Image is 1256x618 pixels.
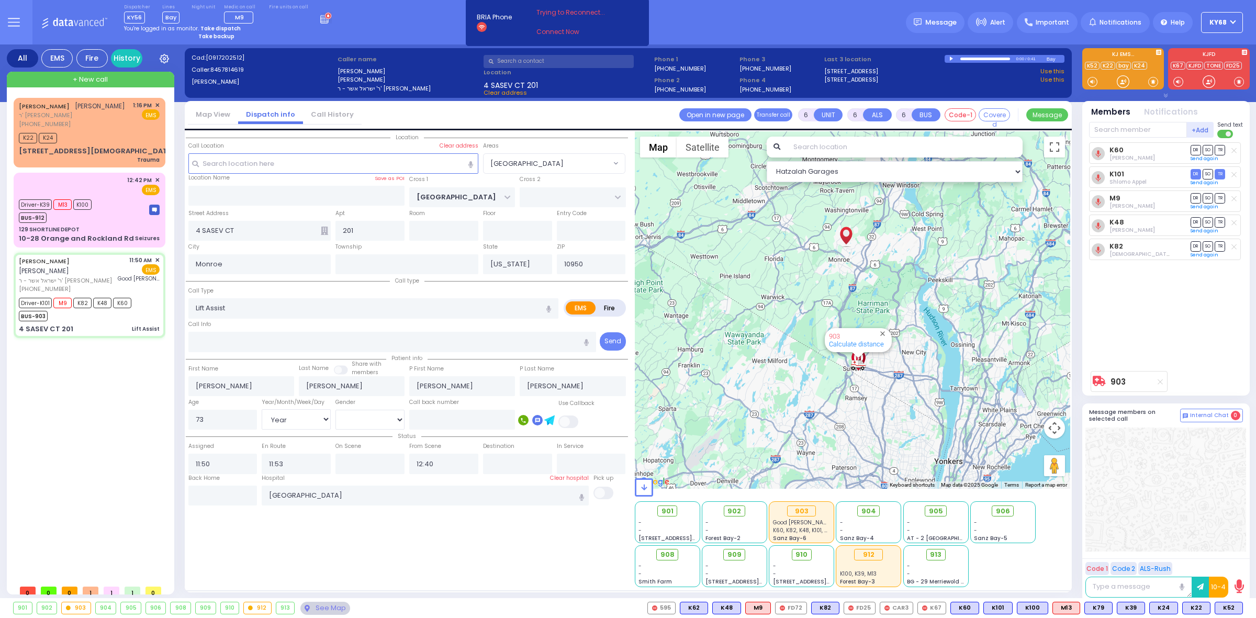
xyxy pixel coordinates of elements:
[1191,204,1218,210] a: Send again
[19,212,47,223] span: BUS-912
[1191,228,1218,234] a: Send again
[41,587,57,594] span: 0
[1109,154,1155,162] span: Shmiel Hoffman
[727,506,741,516] span: 902
[1036,18,1069,27] span: Important
[1085,562,1109,575] button: Code 1
[483,243,498,251] label: State
[188,109,238,119] a: Map View
[854,549,883,560] div: 912
[390,277,424,285] span: Call type
[490,159,564,169] span: [GEOGRAPHIC_DATA]
[19,266,69,275] span: [PERSON_NAME]
[39,133,57,143] span: K24
[477,13,512,22] span: BRIA Phone
[132,325,160,333] div: Lift Assist
[654,55,736,64] span: Phone 1
[974,519,977,526] span: -
[335,442,361,451] label: On Scene
[1089,409,1180,422] h5: Message members on selected call
[1190,412,1229,419] span: Internal Chat
[338,67,480,76] label: [PERSON_NAME]
[14,602,32,614] div: 901
[19,226,80,233] div: 129 SHORTLINE DEPOT
[1109,218,1124,226] a: K48
[773,534,806,542] span: Sanz Bay-6
[907,519,910,526] span: -
[1209,577,1228,598] button: 10-4
[1138,562,1172,575] button: ALS-Rush
[19,199,52,210] span: Driver-K39
[739,76,821,85] span: Phone 4
[520,175,541,184] label: Cross 2
[593,474,613,482] label: Pick up
[1171,62,1185,70] a: K67
[19,102,70,110] a: [PERSON_NAME]
[19,111,125,120] span: ר' [PERSON_NAME]
[188,142,224,150] label: Call Location
[824,75,878,84] a: [STREET_ADDRESS]
[1224,62,1242,70] a: FD25
[135,234,160,242] div: Seizures
[1044,418,1065,439] button: Map camera controls
[210,65,244,74] span: 8457814619
[1191,252,1218,258] a: Send again
[566,301,596,314] label: EMS
[409,398,459,407] label: Call back number
[188,153,478,173] input: Search location here
[849,350,868,370] div: Good Samaritan Hospital
[679,108,752,121] a: Open in new page
[104,587,119,594] span: 1
[196,602,216,614] div: 909
[1044,137,1065,158] button: Toggle fullscreen view
[224,4,257,10] label: Medic on call
[520,365,554,373] label: P Last Name
[878,329,888,339] button: Close
[705,570,709,578] span: -
[1191,217,1201,227] span: DR
[1116,62,1131,70] a: bay
[979,108,1010,121] button: Covered
[1132,62,1147,70] a: K24
[907,526,910,534] span: -
[276,602,295,614] div: 913
[739,55,821,64] span: Phone 3
[661,506,674,516] span: 901
[155,256,160,265] span: ✕
[1182,602,1210,614] div: BLS
[861,506,876,516] span: 904
[1017,602,1048,614] div: BLS
[392,432,421,440] span: Status
[111,49,142,68] a: History
[19,257,70,265] a: [PERSON_NAME]
[19,276,115,285] span: ר' ישראל אשר - ר' [PERSON_NAME]
[188,398,199,407] label: Age
[188,174,230,182] label: Location Name
[41,16,111,29] img: Logo
[73,74,108,85] span: + New call
[996,506,1010,516] span: 906
[125,587,140,594] span: 1
[907,534,984,542] span: AT - 2 [GEOGRAPHIC_DATA]
[41,49,73,68] div: EMS
[1089,122,1187,138] input: Search member
[484,154,611,173] span: BLOOMING GROVE
[19,120,71,128] span: [PHONE_NUMBER]
[1191,193,1201,203] span: DR
[96,602,116,614] div: 904
[925,17,957,28] span: Message
[945,108,976,121] button: Code-1
[386,354,428,362] span: Patient info
[206,53,244,62] span: [0917202512]
[840,526,843,534] span: -
[550,474,589,482] label: Clear hospital
[188,474,220,482] label: Back Home
[557,243,565,251] label: ZIP
[62,602,91,614] div: 903
[558,399,595,408] label: Use Callback
[922,605,927,611] img: red-radio-icon.svg
[829,340,884,348] a: Calculate distance
[1191,145,1201,155] span: DR
[321,227,328,235] span: Other building occupants
[192,53,334,62] label: Cad:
